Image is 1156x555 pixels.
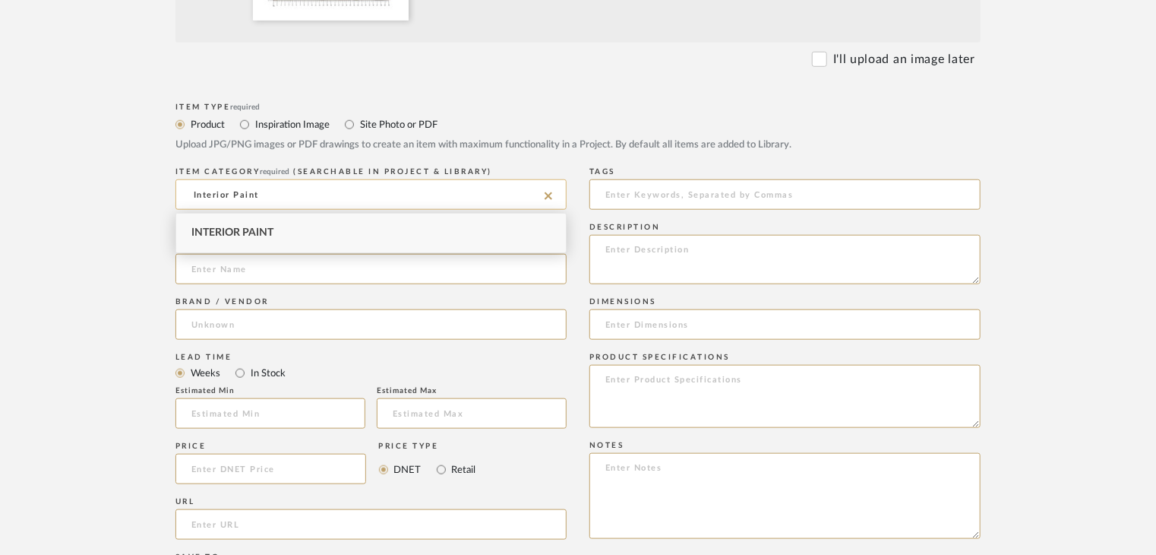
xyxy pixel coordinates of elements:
[393,461,422,478] label: DNET
[261,168,290,176] span: required
[191,227,273,238] span: Interior Paint
[189,365,220,382] label: Weeks
[175,398,365,429] input: Estimated Min
[175,509,567,540] input: Enter URL
[377,386,567,395] div: Estimated Max
[175,254,567,284] input: Enter Name
[175,309,567,340] input: Unknown
[589,309,981,340] input: Enter Dimensions
[589,167,981,176] div: Tags
[175,386,365,395] div: Estimated Min
[175,138,981,153] div: Upload JPG/PNG images or PDF drawings to create an item with maximum functionality in a Project. ...
[589,179,981,210] input: Enter Keywords, Separated by Commas
[589,297,981,306] div: Dimensions
[379,454,476,484] mat-radio-group: Select price type
[833,50,975,68] label: I'll upload an image later
[175,442,366,451] div: Price
[249,365,286,382] label: In Stock
[294,168,493,176] span: (Searchable in Project & Library)
[175,167,567,176] div: ITEM CATEGORY
[589,441,981,450] div: Notes
[189,116,225,133] label: Product
[175,353,567,362] div: Lead Time
[175,103,981,112] div: Item Type
[377,398,567,429] input: Estimated Max
[175,363,567,382] mat-radio-group: Select item type
[358,116,437,133] label: Site Photo or PDF
[175,454,366,484] input: Enter DNET Price
[254,116,330,133] label: Inspiration Image
[589,223,981,232] div: Description
[175,115,981,134] mat-radio-group: Select item type
[175,179,567,210] input: Type a category to search and select
[175,297,567,306] div: Brand / Vendor
[450,461,476,478] label: Retail
[589,353,981,362] div: Product Specifications
[379,442,476,451] div: Price Type
[175,497,567,506] div: URL
[231,103,261,111] span: required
